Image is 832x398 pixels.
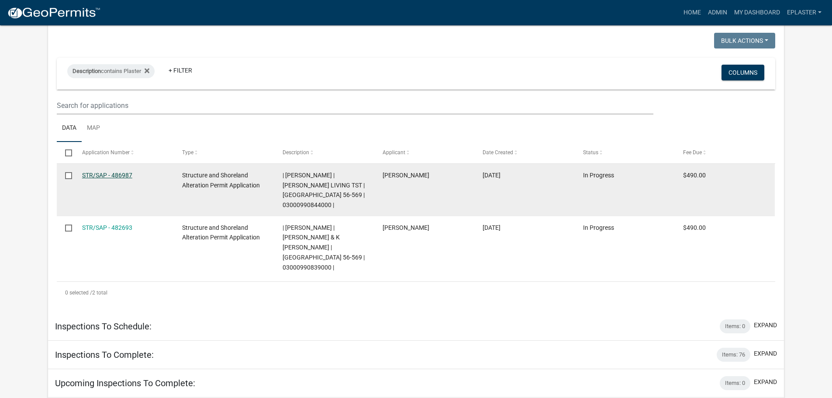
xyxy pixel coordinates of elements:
span: 0 selected / [65,290,92,296]
span: Jaymey [383,172,429,179]
span: Jaymey [383,224,429,231]
datatable-header-cell: Date Created [474,142,574,163]
span: Structure and Shoreland Alteration Permit Application [182,224,260,241]
a: eplaster [784,4,825,21]
a: STR/SAP - 482693 [82,224,132,231]
div: Items: 0 [720,319,750,333]
button: Bulk Actions [714,33,775,48]
span: Description [72,68,101,74]
span: 10/02/2025 [483,172,501,179]
span: Application Number [82,149,130,156]
datatable-header-cell: Type [174,142,274,163]
span: Type [182,149,193,156]
span: $490.00 [683,172,706,179]
div: Items: 0 [720,376,750,390]
span: $490.00 [683,224,706,231]
span: Description [283,149,309,156]
span: In Progress [583,224,614,231]
div: Items: 76 [717,348,750,362]
datatable-header-cell: Description [274,142,374,163]
span: | Elizabeth Plaster | DORNBUSCH LIVING TST | Norway 56-569 | 03000990844000 | [283,172,365,208]
a: Map [82,114,105,142]
div: contains Plaster [67,64,155,78]
a: My Dashboard [731,4,784,21]
datatable-header-cell: Status [575,142,675,163]
div: collapse [48,24,784,312]
datatable-header-cell: Fee Due [675,142,775,163]
h5: Inspections To Complete: [55,350,154,360]
button: Columns [722,65,764,80]
input: Search for applications [57,97,653,114]
span: Date Created [483,149,513,156]
div: 2 total [57,282,775,304]
span: 09/23/2025 [483,224,501,231]
h5: Inspections To Schedule: [55,321,152,332]
a: Home [680,4,704,21]
h5: Upcoming Inspections To Complete: [55,378,195,388]
a: Data [57,114,82,142]
span: | Elizabeth Plaster | JOHN DOUGHERTY & K SEBESTA | Norway 56-569 | 03000990839000 | [283,224,365,271]
datatable-header-cell: Applicant [374,142,474,163]
button: expand [754,349,777,358]
a: + Filter [162,62,199,78]
datatable-header-cell: Application Number [74,142,174,163]
span: In Progress [583,172,614,179]
datatable-header-cell: Select [57,142,73,163]
span: Fee Due [683,149,702,156]
span: Status [583,149,598,156]
button: expand [754,321,777,330]
button: expand [754,377,777,387]
span: Applicant [383,149,405,156]
a: STR/SAP - 486987 [82,172,132,179]
a: Admin [704,4,731,21]
span: Structure and Shoreland Alteration Permit Application [182,172,260,189]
